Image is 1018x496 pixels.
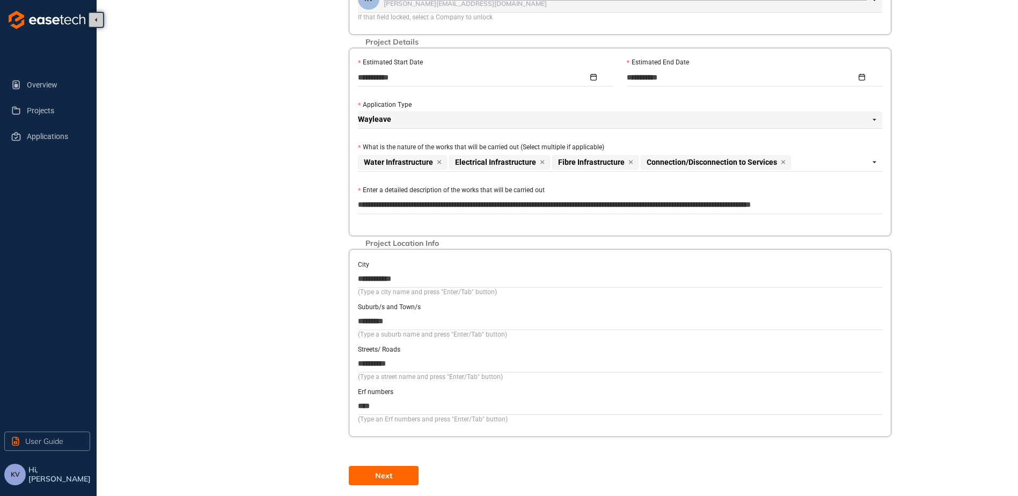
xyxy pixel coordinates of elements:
span: Water Infrastructure [358,155,447,170]
span: Overview [27,74,82,96]
span: Water Infrastructure [364,158,433,166]
label: Suburb/s and Town/s [358,302,421,312]
span: Hi, [PERSON_NAME] [28,465,92,484]
input: Estimated Start Date [358,71,588,83]
span: Electrical Infrastructure [449,155,550,170]
button: KV [4,464,26,485]
label: Streets/ Roads [358,345,400,355]
span: Electrical Infrastructure [455,158,536,166]
div: (Type an Erf numbers and press "Enter/Tab" button) [358,414,882,425]
label: Estimated Start Date [358,57,423,68]
button: User Guide [4,432,90,451]
span: Next [375,470,392,482]
span: Connection/Disconnection to Services [647,158,777,166]
span: Connection/Disconnection to Services [641,155,791,170]
label: Application Type [358,100,412,110]
span: Fibre Infrastructure [558,158,625,166]
textarea: Enter a detailed description of the works that will be carried out [358,196,882,214]
div: If that field locked, select a Company to unlock [358,12,882,23]
label: Erf numbers [358,387,393,397]
input: Streets/ Roads [358,355,882,371]
label: City [358,260,369,270]
label: Estimated End Date [627,57,689,68]
button: Next [349,466,419,485]
label: What is the nature of the works that will be carried out (Select multiple if applicable) [358,142,604,152]
span: Fibre Infrastructure [552,155,639,170]
span: KV [11,471,20,478]
input: Estimated End Date [627,71,857,83]
span: Wayleave [358,111,876,128]
div: (Type a suburb name and press "Enter/Tab" button) [358,330,882,340]
span: Project Details [360,38,424,47]
span: Project Location Info [360,239,444,248]
div: (Type a street name and press "Enter/Tab" button) [358,372,882,382]
div: (Type a city name and press "Enter/Tab" button) [358,287,882,297]
input: Erf numbers [358,398,882,414]
label: Enter a detailed description of the works that will be carried out [358,185,545,195]
img: logo [9,11,85,29]
input: Suburb/s and Town/s [358,313,882,329]
span: Projects [27,100,82,121]
span: User Guide [25,435,63,447]
input: City [358,271,882,287]
span: Applications [27,126,82,147]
